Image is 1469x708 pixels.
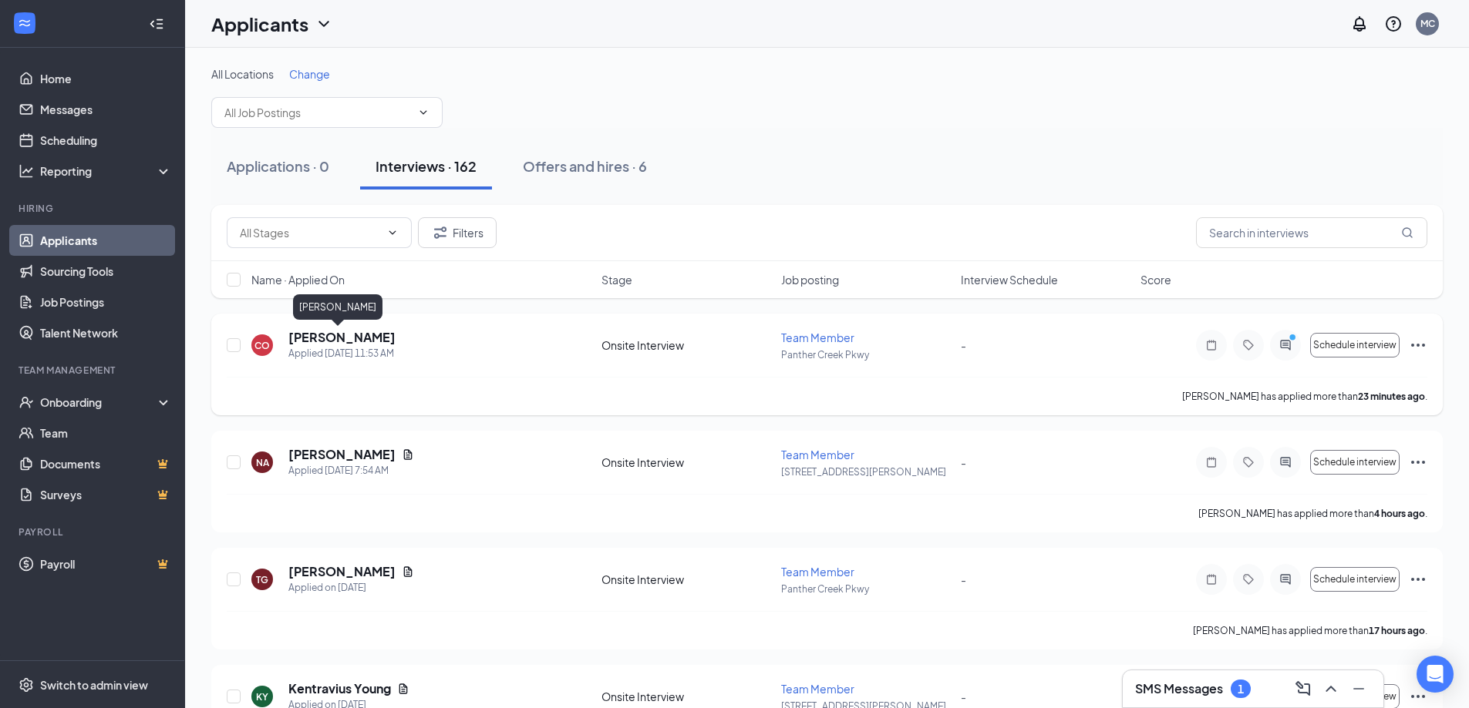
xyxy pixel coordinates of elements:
[19,202,169,215] div: Hiring
[1409,570,1427,589] svg: Ellipses
[397,683,409,695] svg: Document
[1276,573,1295,586] svg: ActiveChat
[376,156,477,176] div: Interviews · 162
[19,525,169,539] div: Payroll
[1202,456,1221,468] svg: Note
[40,394,159,410] div: Onboarding
[224,104,411,121] input: All Job Postings
[1202,573,1221,586] svg: Note
[1239,339,1258,351] svg: Tag
[227,156,329,176] div: Applications · 0
[1291,676,1316,701] button: ComposeMessage
[1239,573,1258,586] svg: Tag
[40,317,172,348] a: Talent Network
[781,272,839,287] span: Job posting
[1319,676,1343,701] button: ChevronUp
[1310,333,1400,357] button: Schedule interview
[1409,687,1427,706] svg: Ellipses
[961,338,966,352] span: -
[1198,507,1427,520] p: [PERSON_NAME] has applied more than .
[781,448,854,461] span: Team Member
[1313,457,1397,468] span: Schedule interview
[961,690,966,703] span: -
[1285,333,1304,345] svg: PrimaryDot
[40,256,172,287] a: Sourcing Tools
[1313,340,1397,351] span: Schedule interview
[961,272,1058,287] span: Interview Schedule
[17,15,32,31] svg: WorkstreamLogo
[288,446,396,463] h5: [PERSON_NAME]
[1409,336,1427,354] svg: Ellipses
[19,677,34,693] svg: Settings
[1202,339,1221,351] svg: Note
[1239,456,1258,468] svg: Tag
[1276,339,1295,351] svg: ActiveChat
[1409,453,1427,471] svg: Ellipses
[293,294,382,320] div: [PERSON_NAME]
[523,156,647,176] div: Offers and hires · 6
[1349,679,1368,698] svg: Minimize
[40,94,172,125] a: Messages
[288,580,414,596] div: Applied on [DATE]
[1182,390,1427,403] p: [PERSON_NAME] has applied more than .
[1369,625,1425,636] b: 17 hours ago
[1358,391,1425,402] b: 23 minutes ago
[601,337,772,353] div: Onsite Interview
[289,67,330,81] span: Change
[1417,656,1454,693] div: Open Intercom Messenger
[1374,508,1425,519] b: 4 hours ago
[1310,450,1400,475] button: Schedule interview
[1135,680,1223,697] h3: SMS Messages
[1238,683,1244,696] div: 1
[288,563,396,580] h5: [PERSON_NAME]
[211,11,308,37] h1: Applicants
[19,364,169,377] div: Team Management
[781,582,952,596] p: Panther Creek Pkwy
[40,549,172,579] a: PayrollCrown
[1140,272,1171,287] span: Score
[402,448,414,461] svg: Document
[601,689,772,704] div: Onsite Interview
[40,479,172,510] a: SurveysCrown
[402,565,414,578] svg: Document
[781,465,952,478] p: [STREET_ADDRESS][PERSON_NAME]
[288,680,391,697] h5: Kentravius Young
[211,67,274,81] span: All Locations
[315,15,333,33] svg: ChevronDown
[40,225,172,256] a: Applicants
[961,455,966,469] span: -
[288,463,414,478] div: Applied [DATE] 7:54 AM
[781,348,952,361] p: Panther Creek Pkwy
[1384,15,1403,33] svg: QuestionInfo
[40,63,172,94] a: Home
[1346,676,1371,701] button: Minimize
[1322,679,1340,698] svg: ChevronUp
[40,163,173,179] div: Reporting
[1294,679,1312,698] svg: ComposeMessage
[288,346,396,361] div: Applied [DATE] 11:53 AM
[1313,574,1397,585] span: Schedule interview
[601,572,772,587] div: Onsite Interview
[1196,217,1427,248] input: Search in interviews
[601,455,772,470] div: Onsite Interview
[149,16,164,32] svg: Collapse
[40,418,172,448] a: Team
[418,217,497,248] button: Filter Filters
[254,339,270,352] div: CO
[1310,567,1400,592] button: Schedule interview
[256,573,268,586] div: TG
[1401,226,1413,239] svg: MagnifyingGlass
[1193,624,1427,637] p: [PERSON_NAME] has applied more than .
[240,224,380,241] input: All Stages
[601,272,632,287] span: Stage
[19,394,34,410] svg: UserCheck
[386,226,399,239] svg: ChevronDown
[40,125,172,156] a: Scheduling
[961,572,966,586] span: -
[256,456,269,469] div: NA
[40,448,172,479] a: DocumentsCrown
[781,682,854,696] span: Team Member
[19,163,34,179] svg: Analysis
[251,272,345,287] span: Name · Applied On
[781,565,854,579] span: Team Member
